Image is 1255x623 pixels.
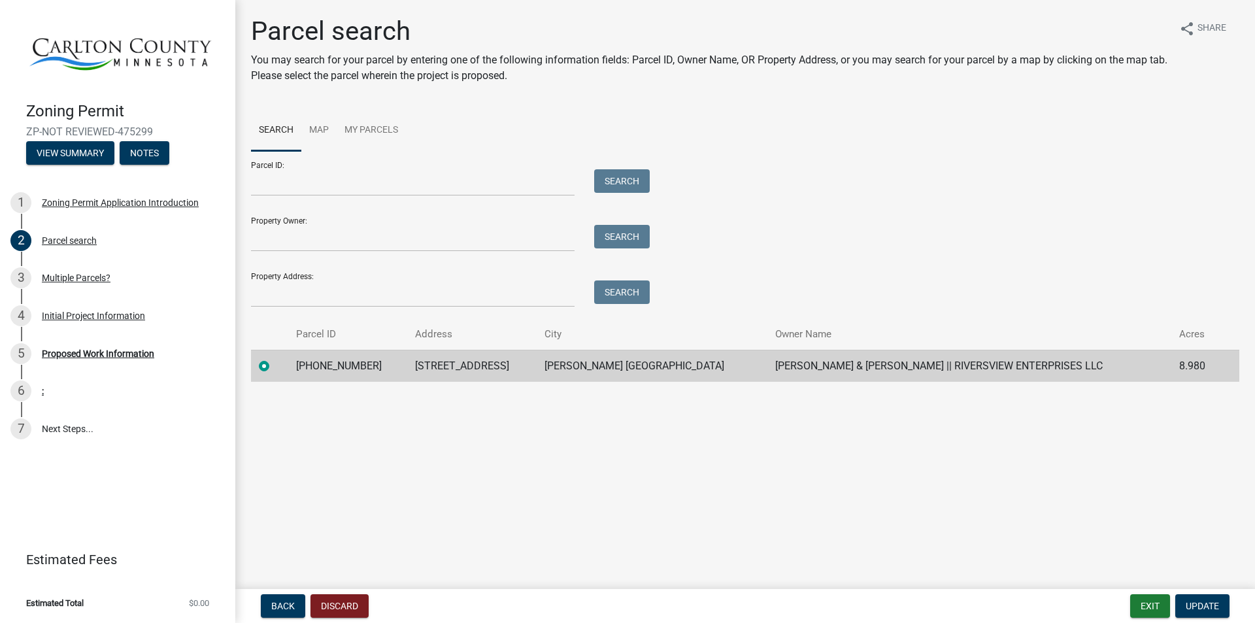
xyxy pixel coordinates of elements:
[594,280,650,304] button: Search
[288,319,408,350] th: Parcel ID
[120,141,169,165] button: Notes
[10,380,31,401] div: 6
[301,110,337,152] a: Map
[407,319,537,350] th: Address
[42,273,110,282] div: Multiple Parcels?
[251,16,1169,47] h1: Parcel search
[10,305,31,326] div: 4
[26,14,214,88] img: Carlton County, Minnesota
[1175,594,1230,618] button: Update
[1169,16,1237,41] button: shareShare
[1171,319,1220,350] th: Acres
[26,149,114,160] wm-modal-confirm: Summary
[407,350,537,382] td: [STREET_ADDRESS]
[42,311,145,320] div: Initial Project Information
[10,343,31,364] div: 5
[1197,21,1226,37] span: Share
[594,169,650,193] button: Search
[251,110,301,152] a: Search
[42,349,154,358] div: Proposed Work Information
[537,319,767,350] th: City
[594,225,650,248] button: Search
[10,547,214,573] a: Estimated Fees
[261,594,305,618] button: Back
[767,350,1172,382] td: [PERSON_NAME] & [PERSON_NAME] || RIVERSVIEW ENTERPRISES LLC
[10,230,31,251] div: 2
[1186,601,1219,611] span: Update
[767,319,1172,350] th: Owner Name
[10,192,31,213] div: 1
[310,594,369,618] button: Discard
[189,599,209,607] span: $0.00
[42,198,199,207] div: Zoning Permit Application Introduction
[26,599,84,607] span: Estimated Total
[251,52,1169,84] p: You may search for your parcel by entering one of the following information fields: Parcel ID, Ow...
[26,102,225,121] h4: Zoning Permit
[337,110,406,152] a: My Parcels
[1130,594,1170,618] button: Exit
[26,126,209,138] span: ZP-NOT REVIEWED-475299
[120,149,169,160] wm-modal-confirm: Notes
[10,267,31,288] div: 3
[271,601,295,611] span: Back
[288,350,408,382] td: [PHONE_NUMBER]
[42,386,44,396] div: :
[10,418,31,439] div: 7
[26,141,114,165] button: View Summary
[1179,21,1195,37] i: share
[537,350,767,382] td: [PERSON_NAME] [GEOGRAPHIC_DATA]
[1171,350,1220,382] td: 8.980
[42,236,97,245] div: Parcel search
